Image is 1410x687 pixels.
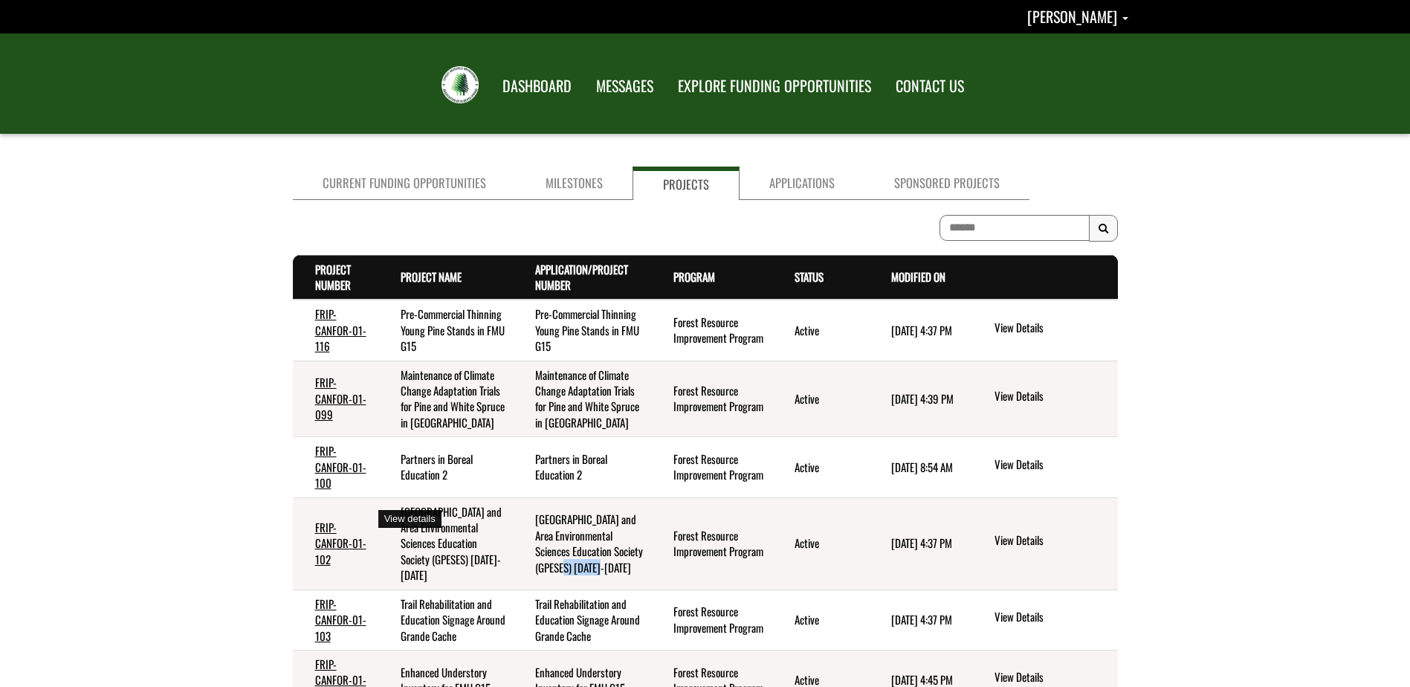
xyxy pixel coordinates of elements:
[885,68,975,105] a: CONTACT US
[673,268,715,285] a: Program
[315,306,366,354] a: FRIP-CANFOR-01-116
[869,300,970,361] td: 6/6/2025 4:37 PM
[891,390,954,407] time: [DATE] 4:39 PM
[864,167,1029,200] a: Sponsored Projects
[293,361,378,437] td: FRIP-CANFOR-01-099
[1027,5,1117,28] span: [PERSON_NAME]
[651,361,772,437] td: Forest Resource Improvement Program
[293,167,516,200] a: Current Funding Opportunities
[772,497,869,590] td: Active
[293,590,378,650] td: FRIP-CANFOR-01-103
[401,268,462,285] a: Project Name
[651,437,772,497] td: Forest Resource Improvement Program
[1027,5,1128,28] a: Sharla Gullion
[891,611,952,628] time: [DATE] 4:37 PM
[516,167,633,200] a: Milestones
[1089,215,1118,242] button: Search Results
[315,374,366,422] a: FRIP-CANFOR-01-099
[995,320,1111,338] a: View details
[667,68,882,105] a: EXPLORE FUNDING OPPORTUNITIES
[378,361,513,437] td: Maintenance of Climate Change Adaptation Trials for Pine and White Spruce in Alberta
[513,590,651,650] td: Trail Rehabilitation and Education Signage Around Grande Cache
[442,66,479,103] img: FRIAA Submissions Portal
[891,268,945,285] a: Modified On
[995,388,1111,406] a: View details
[891,459,953,475] time: [DATE] 8:54 AM
[995,669,1111,687] a: View details
[513,497,651,590] td: Grande Prairie and Area Environmental Sciences Education Society (GPESES) 2022-2026
[795,268,824,285] a: Status
[740,167,864,200] a: Applications
[772,300,869,361] td: Active
[513,437,651,497] td: Partners in Boreal Education 2
[378,590,513,650] td: Trail Rehabilitation and Education Signage Around Grande Cache
[772,590,869,650] td: Active
[378,437,513,497] td: Partners in Boreal Education 2
[970,497,1117,590] td: action menu
[869,437,970,497] td: 9/11/2025 8:54 AM
[585,68,664,105] a: MESSAGES
[491,68,583,105] a: DASHBOARD
[651,300,772,361] td: Forest Resource Improvement Program
[869,590,970,650] td: 6/6/2025 4:37 PM
[995,609,1111,627] a: View details
[995,532,1111,550] a: View details
[995,457,1111,474] a: View details
[651,497,772,590] td: Forest Resource Improvement Program
[869,497,970,590] td: 6/6/2025 4:37 PM
[315,442,366,491] a: FRIP-CANFOR-01-100
[378,300,513,361] td: Pre-Commercial Thinning Young Pine Stands in FMU G15
[315,519,366,567] a: FRIP-CANFOR-01-102
[513,300,651,361] td: Pre-Commercial Thinning Young Pine Stands in FMU G15
[970,255,1117,300] th: Actions
[378,510,442,529] div: View details
[535,261,628,293] a: Application/Project Number
[891,535,952,551] time: [DATE] 4:37 PM
[633,167,740,200] a: Projects
[315,261,351,293] a: Project Number
[970,361,1117,437] td: action menu
[293,497,378,590] td: FRIP-CANFOR-01-102
[315,596,366,644] a: FRIP-CANFOR-01-103
[772,361,869,437] td: Active
[970,437,1117,497] td: action menu
[891,322,952,338] time: [DATE] 4:37 PM
[772,437,869,497] td: Active
[513,361,651,437] td: Maintenance of Climate Change Adaptation Trials for Pine and White Spruce in Alberta
[651,590,772,650] td: Forest Resource Improvement Program
[378,497,513,590] td: Grande Prairie and Area Environmental Sciences Education Society (GPESES) 2022-2026
[293,437,378,497] td: FRIP-CANFOR-01-100
[869,361,970,437] td: 5/7/2025 4:39 PM
[489,63,975,105] nav: Main Navigation
[970,590,1117,650] td: action menu
[970,300,1117,361] td: action menu
[293,300,378,361] td: FRIP-CANFOR-01-116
